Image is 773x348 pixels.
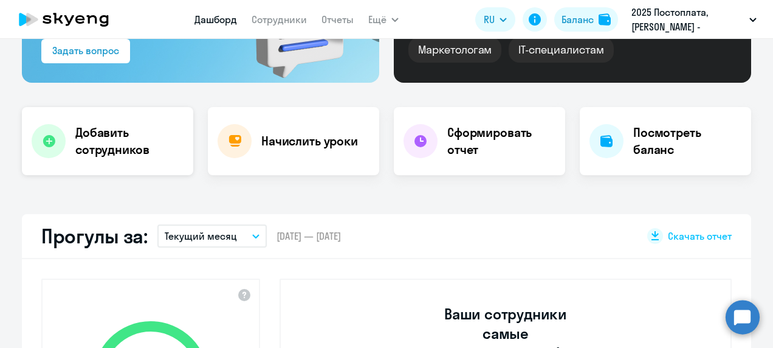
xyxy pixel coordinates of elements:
button: Ещё [368,7,399,32]
span: [DATE] — [DATE] [277,229,341,243]
button: RU [475,7,515,32]
button: Балансbalance [554,7,618,32]
a: Отчеты [321,13,354,26]
a: Дашборд [194,13,237,26]
h4: Посмотреть баланс [633,124,741,158]
p: Текущий месяц [165,229,237,243]
button: Задать вопрос [41,39,130,63]
span: Скачать отчет [668,229,732,243]
p: 2025 Постоплата, [PERSON_NAME] - Технониколь-Строительные Системы, ТЕХНОНИКОЛЬ-СТРОИТЕЛЬНЫЕ СИСТЕ... [631,5,744,34]
span: RU [484,12,495,27]
h2: Прогулы за: [41,224,148,248]
div: Маркетологам [408,37,501,63]
button: Текущий месяц [157,224,267,248]
a: Сотрудники [252,13,307,26]
h4: Добавить сотрудников [75,124,184,158]
h4: Начислить уроки [261,133,358,150]
div: IT-специалистам [509,37,613,63]
div: Баланс [562,12,594,27]
img: balance [599,13,611,26]
span: Ещё [368,12,386,27]
div: Задать вопрос [52,43,119,58]
button: 2025 Постоплата, [PERSON_NAME] - Технониколь-Строительные Системы, ТЕХНОНИКОЛЬ-СТРОИТЕЛЬНЫЕ СИСТЕ... [625,5,763,34]
h4: Сформировать отчет [447,124,555,158]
